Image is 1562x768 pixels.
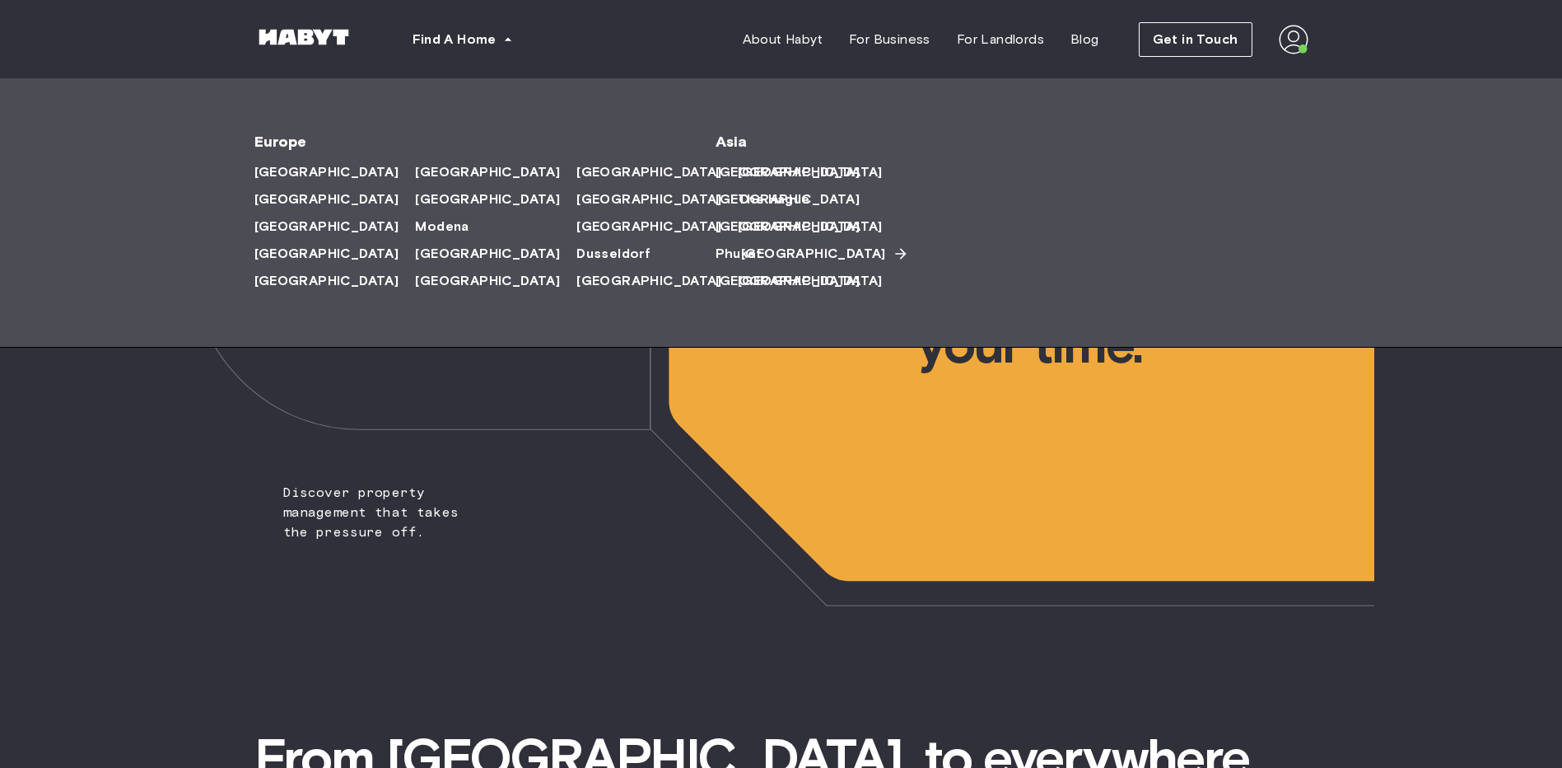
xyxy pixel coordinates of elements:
[1279,25,1308,54] img: avatar
[254,190,416,209] a: [GEOGRAPHIC_DATA]
[576,190,738,209] a: [GEOGRAPHIC_DATA]
[576,244,667,264] a: Dusseldorf
[738,162,899,182] a: [GEOGRAPHIC_DATA]
[716,190,860,209] span: [GEOGRAPHIC_DATA]
[1070,30,1099,49] span: Blog
[716,162,877,182] a: [GEOGRAPHIC_DATA]
[254,271,399,291] span: [GEOGRAPHIC_DATA]
[415,162,576,182] a: [GEOGRAPHIC_DATA]
[415,271,560,291] span: [GEOGRAPHIC_DATA]
[415,190,560,209] span: [GEOGRAPHIC_DATA]
[1139,22,1252,57] button: Get in Touch
[716,244,762,264] span: Phuket
[415,190,576,209] a: [GEOGRAPHIC_DATA]
[254,217,416,236] a: [GEOGRAPHIC_DATA]
[957,30,1044,49] span: For Landlords
[415,162,560,182] span: [GEOGRAPHIC_DATA]
[415,217,469,236] span: Modena
[254,190,399,209] span: [GEOGRAPHIC_DATA]
[254,132,663,152] span: Europe
[1057,23,1112,56] a: Blog
[415,271,576,291] a: [GEOGRAPHIC_DATA]
[576,271,738,291] a: [GEOGRAPHIC_DATA]
[716,132,847,152] span: Asia
[576,162,721,182] span: [GEOGRAPHIC_DATA]
[254,29,353,45] img: Habyt
[741,244,886,264] span: [GEOGRAPHIC_DATA]
[738,217,899,236] a: [GEOGRAPHIC_DATA]
[399,23,526,56] button: Find A Home
[716,190,877,209] a: [GEOGRAPHIC_DATA]
[716,271,860,291] span: [GEOGRAPHIC_DATA]
[576,217,721,236] span: [GEOGRAPHIC_DATA]
[716,244,779,264] a: Phuket
[836,23,944,56] a: For Business
[576,244,650,264] span: Dusseldorf
[730,23,836,56] a: About Habyt
[254,162,416,182] a: [GEOGRAPHIC_DATA]
[415,244,576,264] a: [GEOGRAPHIC_DATA]
[738,271,899,291] a: [GEOGRAPHIC_DATA]
[576,162,738,182] a: [GEOGRAPHIC_DATA]
[413,30,497,49] span: Find A Home
[576,217,738,236] a: [GEOGRAPHIC_DATA]
[1153,30,1238,49] span: Get in Touch
[576,271,721,291] span: [GEOGRAPHIC_DATA]
[944,23,1057,56] a: For Landlords
[254,244,416,264] a: [GEOGRAPHIC_DATA]
[741,244,902,264] a: [GEOGRAPHIC_DATA]
[849,30,930,49] span: For Business
[716,271,877,291] a: [GEOGRAPHIC_DATA]
[716,162,860,182] span: [GEOGRAPHIC_DATA]
[576,190,721,209] span: [GEOGRAPHIC_DATA]
[415,217,485,236] a: Modena
[254,271,416,291] a: [GEOGRAPHIC_DATA]
[254,244,399,264] span: [GEOGRAPHIC_DATA]
[716,217,860,236] span: [GEOGRAPHIC_DATA]
[716,217,877,236] a: [GEOGRAPHIC_DATA]
[254,162,399,182] span: [GEOGRAPHIC_DATA]
[254,217,399,236] span: [GEOGRAPHIC_DATA]
[415,244,560,264] span: [GEOGRAPHIC_DATA]
[743,30,823,49] span: About Habyt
